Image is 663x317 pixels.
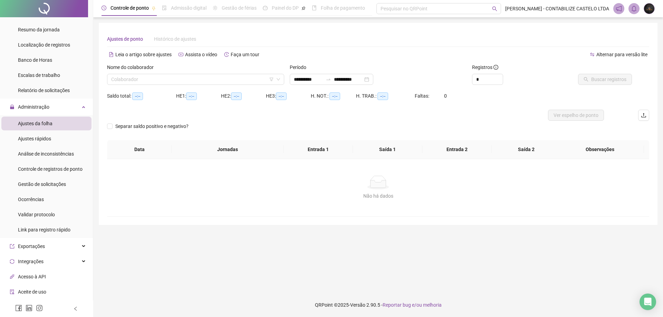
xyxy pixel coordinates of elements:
[269,77,273,81] span: filter
[222,5,257,11] span: Gestão de férias
[18,274,46,279] span: Acesso à API
[224,52,229,57] span: history
[152,6,156,10] span: pushpin
[221,92,266,100] div: HE 2:
[492,6,497,11] span: search
[18,136,51,141] span: Ajustes rápidos
[311,92,356,100] div: H. NOT.:
[107,36,143,42] span: Ajustes de ponto
[326,77,331,82] span: to
[18,121,52,126] span: Ajustes da folha
[350,302,365,308] span: Versão
[353,140,422,159] th: Saída 1
[561,146,638,153] span: Observações
[276,77,280,81] span: down
[444,93,447,99] span: 0
[312,6,317,10] span: book
[18,181,66,187] span: Gestão de solicitações
[18,151,74,157] span: Análise de inconsistências
[162,6,167,10] span: file-done
[590,52,595,57] span: swap
[266,92,311,100] div: HE 3:
[263,6,268,10] span: dashboard
[578,74,632,85] button: Buscar registros
[36,305,43,311] span: instagram
[179,52,183,57] span: youtube
[171,5,206,11] span: Admissão digital
[93,293,663,317] footer: QRPoint © 2025 - 2.90.5 -
[115,52,172,57] span: Leia o artigo sobre ajustes
[172,140,284,159] th: Jornadas
[18,227,70,232] span: Link para registro rápido
[132,92,143,100] span: --:--
[176,92,221,100] div: HE 1:
[115,192,641,200] div: Não há dados
[284,140,353,159] th: Entrada 1
[110,5,149,11] span: Controle de ponto
[109,52,114,57] span: file-text
[18,88,70,93] span: Relatório de solicitações
[18,166,83,172] span: Controle de registros de ponto
[18,57,52,63] span: Banco de Horas
[107,140,172,159] th: Data
[107,63,158,71] label: Nome do colaborador
[321,5,365,11] span: Folha de pagamento
[185,52,217,57] span: Assista o vídeo
[644,3,654,14] img: 12986
[492,140,561,159] th: Saída 2
[231,92,242,100] span: --:--
[301,6,306,10] span: pushpin
[15,305,22,311] span: facebook
[231,52,259,57] span: Faça um tour
[73,306,78,311] span: left
[18,244,45,249] span: Exportações
[107,92,176,100] div: Saldo total:
[422,140,492,159] th: Entrada 2
[356,92,415,100] div: H. TRAB.:
[26,305,32,311] span: linkedin
[10,259,15,264] span: sync
[383,302,442,308] span: Reportar bug e/ou melhoria
[213,6,218,10] span: sun
[616,6,622,12] span: notification
[640,294,656,310] div: Open Intercom Messenger
[472,63,498,71] span: Registros
[18,259,44,264] span: Integrações
[18,42,70,48] span: Localização de registros
[631,6,637,12] span: bell
[10,274,15,279] span: api
[18,212,55,217] span: Validar protocolo
[10,289,15,294] span: audit
[290,63,311,71] label: Período
[186,92,197,100] span: --:--
[377,92,388,100] span: --:--
[505,5,609,12] span: [PERSON_NAME] - CONTABILIZE CASTELO LTDA
[18,197,44,202] span: Ocorrências
[18,27,60,32] span: Resumo da jornada
[113,122,191,130] span: Separar saldo positivo e negativo?
[329,92,340,100] span: --:--
[415,93,430,99] span: Faltas:
[493,65,498,70] span: info-circle
[102,6,106,10] span: clock-circle
[18,72,60,78] span: Escalas de trabalho
[548,110,604,121] button: Ver espelho de ponto
[276,92,287,100] span: --:--
[154,36,196,42] span: Histórico de ajustes
[596,52,647,57] span: Alternar para versão lite
[10,244,15,249] span: export
[556,140,644,159] th: Observações
[10,105,15,109] span: lock
[326,77,331,82] span: swap-right
[641,112,646,118] span: upload
[272,5,299,11] span: Painel do DP
[18,289,46,295] span: Aceite de uso
[18,104,49,110] span: Administração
